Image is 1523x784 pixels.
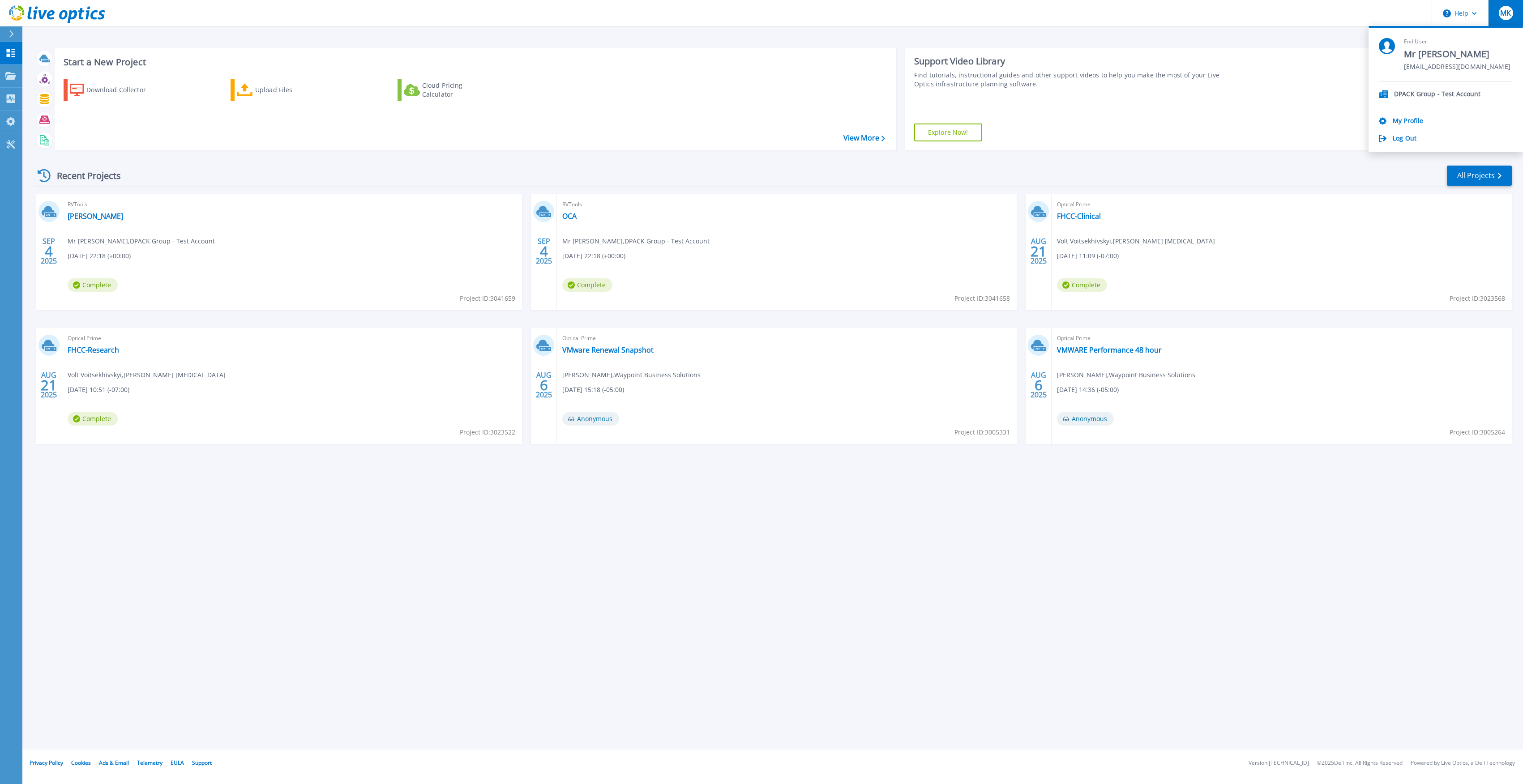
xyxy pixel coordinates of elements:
span: 21 [41,381,57,389]
span: [DATE] 11:09 (-07:00) [1057,251,1119,261]
a: Privacy Policy [30,759,63,767]
div: Upload Files [255,81,327,99]
div: Cloud Pricing Calculator [422,81,494,99]
span: Mr [PERSON_NAME] , DPACK Group - Test Account [562,236,710,246]
span: End User [1404,38,1510,46]
span: 6 [1035,381,1043,389]
div: Support Video Library [914,55,1231,67]
span: Optical Prime [562,333,1011,343]
div: AUG 2025 [40,369,57,401]
span: 4 [540,247,548,255]
div: Find tutorials, instructional guides and other support videos to help you make the most of your L... [914,71,1231,89]
span: Project ID: 3041659 [460,294,515,303]
span: [PERSON_NAME] , Waypoint Business Solutions [1057,370,1195,380]
span: Mr [PERSON_NAME] [1404,48,1510,60]
span: [DATE] 22:18 (+00:00) [68,251,131,261]
span: Optical Prime [1057,200,1506,209]
span: [EMAIL_ADDRESS][DOMAIN_NAME] [1404,63,1510,72]
div: SEP 2025 [40,235,57,268]
a: Cloud Pricing Calculator [398,79,497,101]
span: [DATE] 10:51 (-07:00) [68,385,129,395]
a: All Projects [1447,166,1512,186]
a: Upload Files [231,79,330,101]
span: [DATE] 22:18 (+00:00) [562,251,625,261]
span: Volt Voitsekhivskyi , [PERSON_NAME] [MEDICAL_DATA] [68,370,226,380]
div: AUG 2025 [1030,369,1047,401]
a: OCA [562,212,577,221]
a: [PERSON_NAME] [68,212,123,221]
span: Volt Voitsekhivskyi , [PERSON_NAME] [MEDICAL_DATA] [1057,236,1215,246]
p: DPACK Group - Test Account [1394,90,1481,99]
span: Complete [562,278,612,292]
div: AUG 2025 [535,369,552,401]
a: Download Collector [64,79,163,101]
span: Anonymous [562,412,619,426]
span: Project ID: 3005264 [1450,427,1505,437]
span: Complete [68,412,118,426]
span: Project ID: 3023522 [460,427,515,437]
a: Telemetry [137,759,163,767]
span: Mr [PERSON_NAME] , DPACK Group - Test Account [68,236,215,246]
span: [PERSON_NAME] , Waypoint Business Solutions [562,370,701,380]
a: FHCC-Clinical [1057,212,1101,221]
span: RVTools [562,200,1011,209]
div: SEP 2025 [535,235,552,268]
span: RVTools [68,200,517,209]
span: Project ID: 3005331 [954,427,1010,437]
a: Support [192,759,212,767]
div: AUG 2025 [1030,235,1047,268]
span: [DATE] 15:18 (-05:00) [562,385,624,395]
a: VMware Renewal Snapshot [562,345,654,354]
h3: Start a New Project [64,57,885,67]
a: Log Out [1393,135,1416,143]
a: My Profile [1393,117,1423,126]
li: Powered by Live Optics, a Dell Technology [1411,760,1515,766]
a: VMWARE Performance 48 hour [1057,345,1162,354]
span: Optical Prime [68,333,517,343]
a: View More [843,134,885,142]
div: Recent Projects [34,165,133,187]
span: MK [1500,9,1511,17]
li: Version: [TECHNICAL_ID] [1249,760,1309,766]
span: 21 [1031,247,1047,255]
li: © 2025 Dell Inc. All Rights Reserved [1317,760,1403,766]
span: Complete [68,278,118,292]
a: EULA [171,759,184,767]
a: Ads & Email [99,759,129,767]
span: 4 [45,247,53,255]
a: FHCC-Research [68,345,119,354]
a: Explore Now! [914,124,982,141]
div: Download Collector [86,81,158,99]
span: Project ID: 3023568 [1450,294,1505,303]
span: Anonymous [1057,412,1114,426]
span: Complete [1057,278,1107,292]
span: 6 [540,381,548,389]
a: Cookies [71,759,91,767]
span: Project ID: 3041658 [954,294,1010,303]
span: Optical Prime [1057,333,1506,343]
span: [DATE] 14:36 (-05:00) [1057,385,1119,395]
